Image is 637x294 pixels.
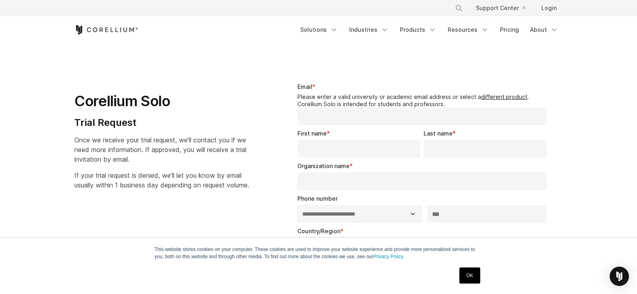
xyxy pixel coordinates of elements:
a: Pricing [495,23,524,37]
div: Navigation Menu [295,23,563,37]
h1: Corellium Solo [74,92,249,110]
a: Resources [443,23,494,37]
p: This website stores cookies on your computer. These cookies are used to improve your website expe... [155,246,483,260]
legend: Please enter a valid university or academic email address or select a . Corellium Solo is intende... [297,93,550,107]
a: different product [481,93,527,100]
button: Search [452,1,466,15]
a: Support Center [469,1,532,15]
div: Open Intercom Messenger [610,267,629,286]
a: Products [395,23,441,37]
a: Corellium Home [74,25,138,35]
span: Phone number [297,195,338,202]
span: If your trial request is denied, we'll let you know by email usually within 1 business day depend... [74,171,249,189]
span: Email [297,83,312,90]
h4: Trial Request [74,117,249,129]
a: Login [535,1,563,15]
span: Organization name [297,162,350,169]
span: Last name [424,130,453,137]
span: Country/Region [297,228,340,234]
a: Industries [344,23,393,37]
span: First name [297,130,327,137]
a: OK [459,267,480,284]
a: Privacy Policy. [373,254,404,259]
div: Navigation Menu [445,1,563,15]
span: Once we receive your trial request, we'll contact you if we need more information. If approved, y... [74,136,246,163]
a: Solutions [295,23,343,37]
a: About [525,23,563,37]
